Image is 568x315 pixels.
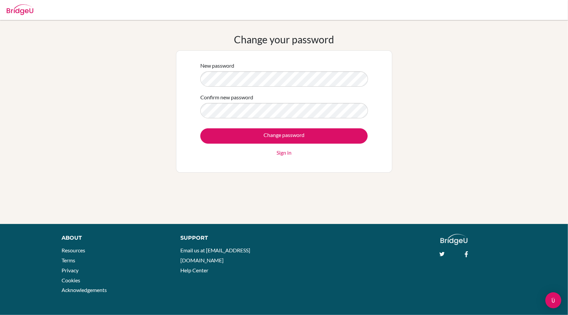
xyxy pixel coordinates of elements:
a: Terms [62,257,75,263]
a: Email us at [EMAIL_ADDRESS][DOMAIN_NAME] [180,247,251,263]
a: Help Center [180,267,208,273]
div: About [62,234,165,242]
label: New password [200,62,234,70]
h1: Change your password [234,33,334,45]
img: logo_white@2x-f4f0deed5e89b7ecb1c2cc34c3e3d731f90f0f143d5ea2071677605dd97b5244.png [441,234,468,245]
div: Support [180,234,277,242]
a: Resources [62,247,85,253]
a: Sign in [277,149,291,157]
a: Privacy [62,267,79,273]
div: Open Intercom Messenger [545,292,561,308]
a: Acknowledgements [62,287,107,293]
img: Bridge-U [7,4,33,15]
input: Change password [200,128,368,144]
label: Confirm new password [200,93,253,101]
a: Cookies [62,277,80,283]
